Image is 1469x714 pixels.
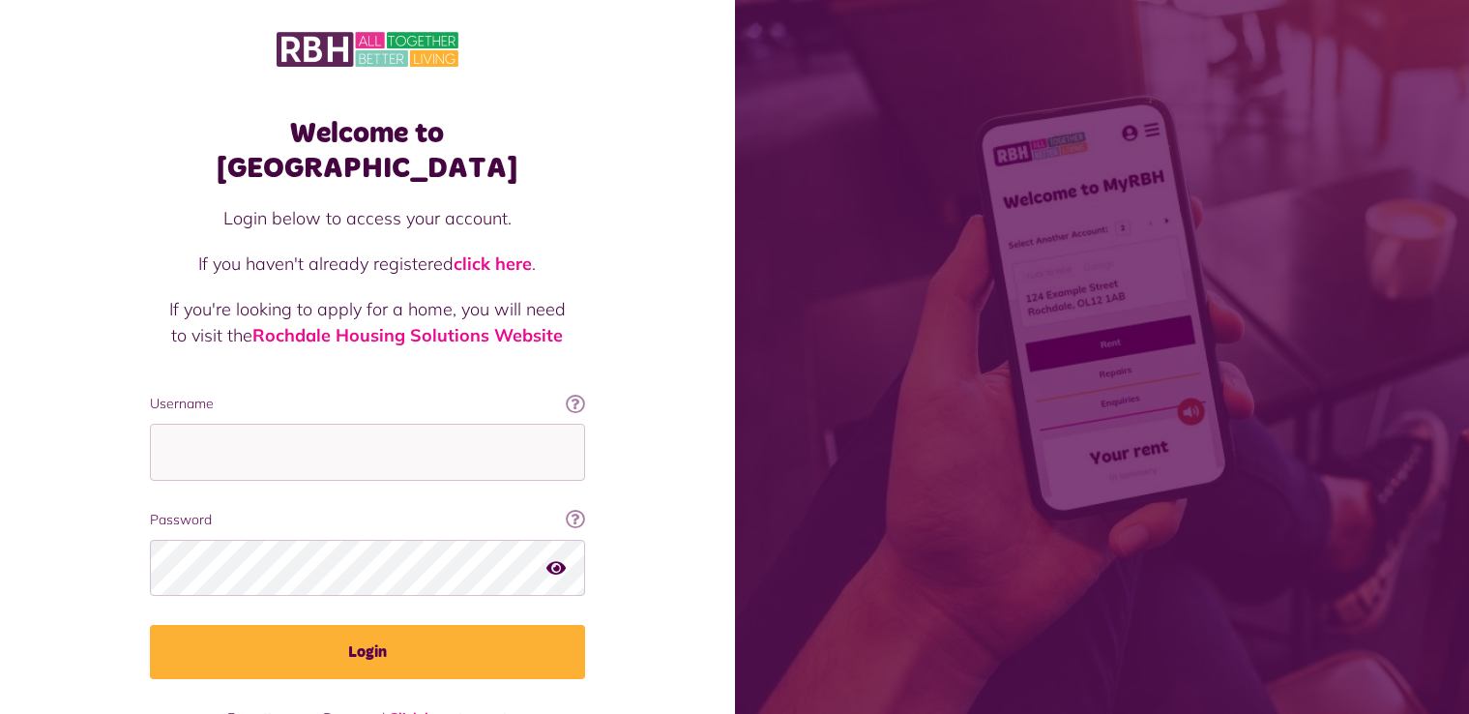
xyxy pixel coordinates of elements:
label: Username [150,394,585,414]
a: Rochdale Housing Solutions Website [252,324,563,346]
img: MyRBH [277,29,458,70]
p: If you're looking to apply for a home, you will need to visit the [169,296,566,348]
p: Login below to access your account. [169,205,566,231]
a: click here [454,253,532,275]
label: Password [150,510,585,530]
button: Login [150,625,585,679]
h1: Welcome to [GEOGRAPHIC_DATA] [150,116,585,186]
p: If you haven't already registered . [169,251,566,277]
